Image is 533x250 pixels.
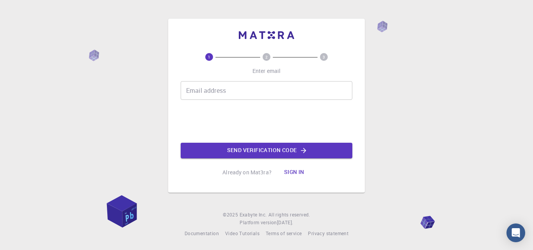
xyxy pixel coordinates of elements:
[225,230,259,236] span: Video Tutorials
[240,219,277,227] span: Platform version
[266,230,302,238] a: Terms of service
[223,211,239,219] span: © 2025
[222,168,272,176] p: Already on Mat3ra?
[278,165,311,180] button: Sign in
[252,67,281,75] p: Enter email
[323,54,325,60] text: 3
[207,106,326,137] iframe: reCAPTCHA
[277,219,293,227] a: [DATE].
[506,223,525,242] div: Open Intercom Messenger
[265,54,268,60] text: 2
[185,230,219,238] a: Documentation
[277,219,293,225] span: [DATE] .
[266,230,302,236] span: Terms of service
[225,230,259,238] a: Video Tutorials
[308,230,348,236] span: Privacy statement
[208,54,210,60] text: 1
[268,211,310,219] span: All rights reserved.
[308,230,348,238] a: Privacy statement
[185,230,219,236] span: Documentation
[240,211,267,218] span: Exabyte Inc.
[240,211,267,219] a: Exabyte Inc.
[181,143,352,158] button: Send verification code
